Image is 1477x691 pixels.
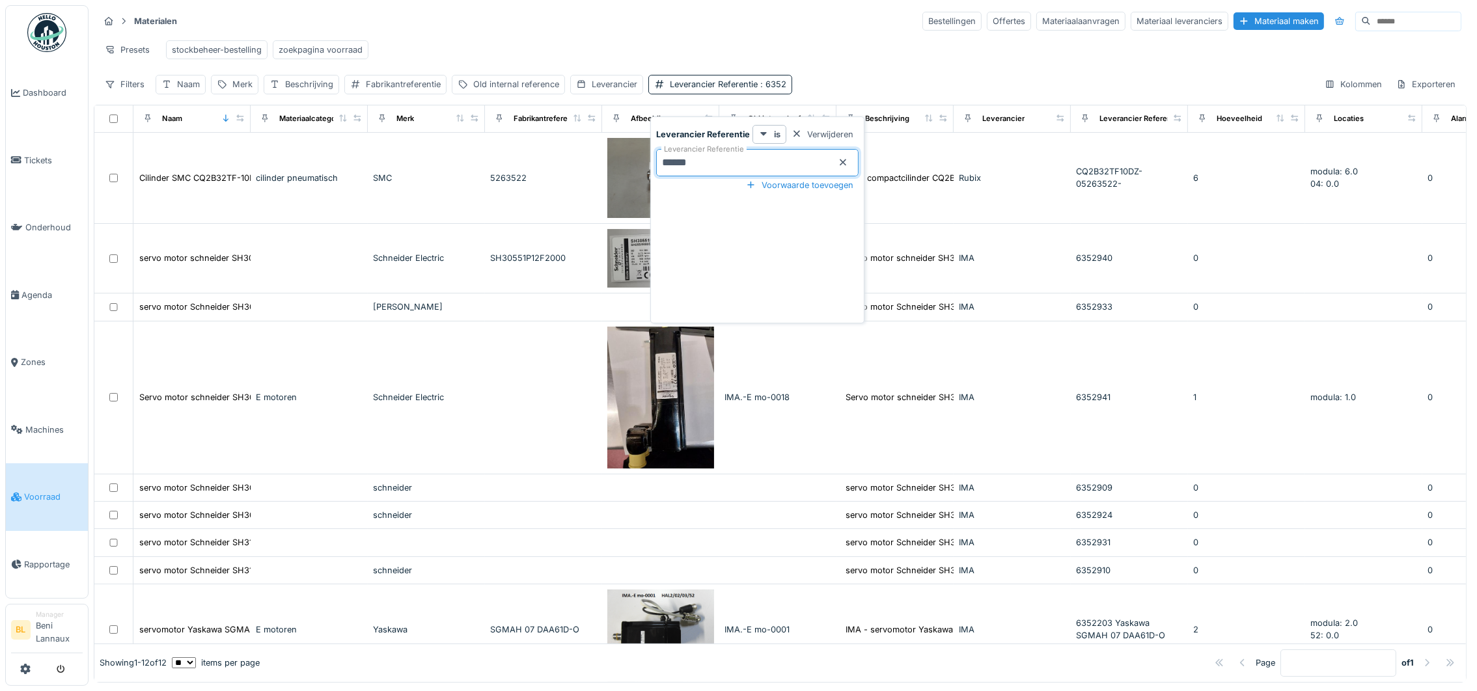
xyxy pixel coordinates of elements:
div: 0 [1193,481,1300,494]
div: 0 [1193,564,1300,576]
div: Schneider Electric [373,391,480,403]
div: IMA.-E mo-0001 [725,623,831,636]
div: Page [1256,657,1275,669]
strong: Leverancier Referentie [656,128,750,141]
div: Leverancier Referentie [670,78,786,90]
div: servo motor Schneider SH30702P12A2000 [139,481,310,494]
div: E motoren [256,623,363,636]
span: Zones [21,356,83,368]
img: servomotor Yaskawa SGMAH 07 DAA61D-O [607,589,714,670]
span: Machines [25,424,83,436]
div: Materiaal leveranciers [1131,12,1228,31]
div: Verwijderen [786,126,859,143]
div: Showing 1 - 12 of 12 [100,657,167,669]
div: Hoeveelheid [1217,113,1262,124]
span: Rubix [959,173,981,183]
div: servo motor Schneider SH30702P12A2000 [846,481,1016,494]
span: Agenda [21,289,83,301]
div: Yaskawa [373,623,480,636]
span: 04: 0.0 [1310,179,1339,189]
div: 0 [1193,252,1300,264]
div: Schneider Electric [373,252,480,264]
div: 1 [1193,391,1300,403]
div: servo motor Schneider SH31001P12F2000 [139,536,306,549]
div: SGMAH 07 DAA61D-O [490,623,597,636]
div: Filters [99,75,150,94]
div: Leverancier [592,78,637,90]
div: Materiaalcategorie [279,113,345,124]
img: Badge_color-CXgf-gQk.svg [27,13,66,52]
span: 6352941 [1076,392,1111,402]
div: Materiaal maken [1234,12,1324,30]
span: 6352203 Yaskawa SGMAH 07 DAA61D-O [1076,618,1165,640]
img: Servo motor schneider SH30553P12F2000-L71 [607,327,714,469]
div: IMA.-E mo-0018 [725,391,831,403]
div: servo motor Schneider SH30702P12F2000 [139,509,309,521]
div: Leverancier Referentie [1099,113,1181,124]
span: : 6352 [758,79,786,89]
div: [PERSON_NAME] [373,301,480,313]
span: IMA [959,625,974,634]
div: Naam [177,78,200,90]
span: IMA [959,302,974,312]
div: Cilinder SMC CQ2B32TF-10DZ [139,172,260,184]
div: Kolommen [1319,75,1388,94]
span: 6352910 [1076,565,1111,575]
span: Rapportage [24,558,83,571]
div: SMC [373,172,480,184]
div: 5263522 [490,172,597,184]
div: Old internal reference [748,113,826,124]
div: servo motor Schneider SH31001P12F2000 [846,536,1012,549]
div: Exporteren [1390,75,1461,94]
strong: of 1 [1401,657,1414,669]
div: servo motor Schneider SH31002P12F2000 [139,564,308,576]
span: CQ2B32TF10DZ-05263522- [1076,167,1142,189]
span: modula: 2.0 [1310,618,1358,628]
img: servo motor schneider SH30551P12F2000 [607,229,714,288]
div: Manager [36,610,83,619]
span: IMA [959,483,974,493]
span: modula: 1.0 [1310,392,1356,402]
div: servo motor Schneider SH30552P12A2000 [139,301,311,313]
div: E motoren [256,391,363,403]
div: Beschrijving [285,78,333,90]
div: schneider [373,509,480,521]
li: Beni Lannaux [36,610,83,650]
span: IMA [959,392,974,402]
strong: is [774,128,780,141]
div: Merk [232,78,253,90]
div: 2 [1193,623,1300,636]
div: servo motor Schneider SH31002P12F2000 [846,564,1014,576]
span: IMA [959,537,974,547]
div: servo motor Schneider SH30702P12F2000 [846,509,1015,521]
div: servomotor Yaskawa SGMAH 07 DAA61D-O [139,623,314,636]
span: 6352933 [1076,302,1112,312]
div: Servo motor schneider SH30553P12F2000-L71 L71 [846,391,1047,403]
span: 52: 0.0 [1310,630,1339,640]
div: 0 [1193,536,1300,549]
img: Cilinder SMC CQ2B32TF-10DZ [607,138,714,218]
div: Bestellingen [922,12,982,31]
span: IMA [959,253,974,263]
div: schneider [373,564,480,576]
strong: Materialen [129,15,182,27]
span: 6352924 [1076,510,1112,520]
div: 0 [1193,509,1300,521]
div: Voorwaarde toevoegen [741,176,859,194]
div: Servo motor schneider SH30553P12F2000-L71 [139,391,326,403]
span: IMA [959,565,974,575]
span: Voorraad [24,491,83,503]
span: 6352940 [1076,253,1112,263]
span: Onderhoud [25,221,83,234]
div: Afbeelding [631,113,670,124]
div: items per page [172,657,260,669]
span: Tickets [24,154,83,167]
div: SH30551P12F2000 [490,252,597,264]
label: Leverancier Referentie [661,144,747,155]
div: 6 [1193,172,1300,184]
div: Fabrikantreferentie [514,113,581,124]
span: 6352931 [1076,537,1111,547]
div: zoekpagina voorraad [279,44,363,56]
div: Presets [99,40,156,59]
div: Old internal reference [473,78,559,90]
